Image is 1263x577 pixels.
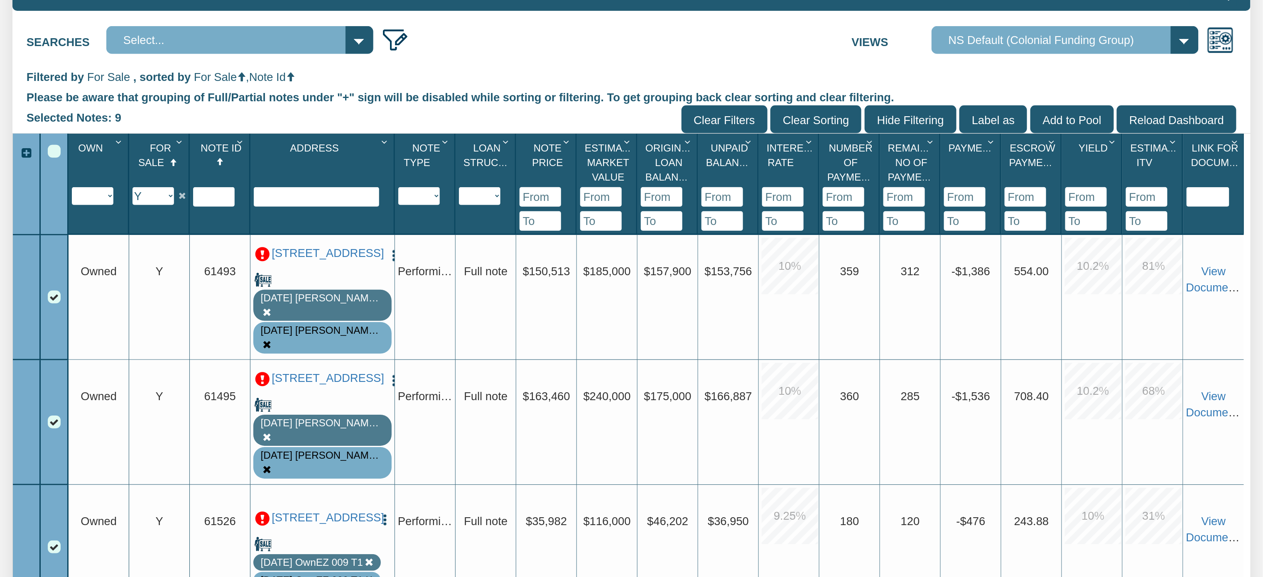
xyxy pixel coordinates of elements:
div: 31.0 [1126,488,1182,544]
div: Column Menu [620,134,636,149]
span: , [133,71,137,83]
div: Sort None [520,137,576,231]
input: Reload Dashboard [1117,105,1236,133]
span: $35,982 [526,514,567,527]
div: Selected Notes: 9 [27,105,128,130]
label: Views [852,26,932,50]
div: Estimated Itv Sort None [1126,137,1182,187]
span: 61526 [204,514,236,527]
img: for_sale.png [254,271,272,288]
span: Original Loan Balance [645,142,694,183]
div: 10.2 [1065,238,1121,294]
div: Sort None [1187,137,1244,207]
span: , [246,71,249,83]
div: Note labeled as 8-21-25 Mixon 001 T1 [261,291,385,306]
div: Sort None [398,137,454,205]
input: To [823,211,864,231]
span: $150,513 [523,264,570,277]
input: From [520,187,561,207]
div: Column Menu [560,134,575,149]
img: for_sale.png [254,535,272,553]
img: cell-menu.png [387,249,401,262]
img: cell-menu.png [387,374,401,387]
img: views.png [1207,26,1234,54]
div: Sort None [701,137,758,231]
input: From [944,187,986,207]
span: Estimated Itv [1131,142,1187,168]
a: 712 Ave M, S. Houston, TX, 77587 [272,247,382,260]
div: Column Menu [681,134,696,149]
div: Interest Rate Sort None [762,137,818,187]
span: Note Type [404,142,440,168]
button: Press to open the note menu [378,511,392,527]
span: Loan Structure [464,142,526,168]
div: Sort None [72,137,128,205]
span: Note Id [201,142,242,154]
div: Payment(P&I) Sort None [944,137,1000,187]
input: To [1005,211,1046,231]
span: Y [156,514,163,527]
span: Performing [398,514,454,527]
span: 243.88 [1014,514,1049,527]
div: Row 2, Row Selection Checkbox [48,416,61,428]
div: Remaining No Of Payments Sort None [883,137,939,187]
div: For Sale Sort Ascending. Priority: 1 [132,137,189,187]
input: To [1126,211,1167,231]
div: Original Loan Balance Sort None [641,137,697,187]
div: 81.0 [1126,238,1182,294]
div: Column Menu [742,134,757,149]
span: $185,000 [584,264,631,277]
span: Note Price [532,142,563,168]
div: Loan Structure Sort None [459,137,515,187]
div: Column Menu [1045,134,1060,149]
span: -$1,536 [952,389,990,402]
span: Y [156,389,163,402]
div: Note labeled as 8-26-25 OwnEZ 009 T1 [261,555,363,570]
input: From [883,187,925,207]
div: Expand All [13,145,39,161]
span: Owned [81,389,117,402]
div: Note is contained in the pool 8-21-25 Mixon 001 T1 [261,323,385,338]
div: Select All [48,145,61,158]
input: Add to Pool [1030,105,1114,133]
span: $175,000 [644,389,692,402]
div: Sort None [641,137,697,231]
input: Hide Filtering [865,105,956,133]
div: Sort None [823,137,879,231]
img: cell-menu.png [378,513,392,527]
span: Full note [464,389,508,402]
div: Sort None [1065,137,1121,231]
span: Unpaid Balance [706,142,753,168]
span: Owned [81,514,117,527]
div: Column Menu [378,134,393,149]
div: Column Menu [499,134,515,149]
span: -$476 [956,514,986,527]
input: Label as [959,105,1027,133]
div: Column Menu [924,134,939,149]
div: 9.25 [762,488,818,544]
div: Estimated Market Value Sort None [580,137,636,187]
a: 7118 Heron, Houston, TX, 77087 [272,372,382,385]
span: sorted by [140,71,191,83]
div: 10.2 [1065,363,1121,419]
div: 10.0 [1065,488,1121,544]
span: Escrow Payment [1009,142,1057,168]
span: 312 [901,264,920,277]
div: Column Menu [1166,134,1182,149]
div: Link For Documents Sort None [1187,137,1244,187]
div: Own Sort None [72,137,128,187]
img: for_sale.png [254,396,272,413]
a: View Documents [1186,389,1243,418]
div: Sort None [254,137,394,207]
div: Sort None [1005,137,1061,231]
span: $240,000 [584,389,631,402]
a: 720 North 14th Street, New Castle, IN, 47362 [272,511,373,525]
span: $153,756 [705,264,752,277]
div: Sort None [944,137,1000,231]
div: Note Id Sort Ascending. Priority: 2 [193,137,249,187]
span: Filtered by [27,71,84,83]
span: Performing [398,389,454,402]
button: Press to open the note menu [387,247,401,263]
div: Escrow Payment Sort None [1005,137,1061,187]
div: 10.0 [762,363,818,419]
